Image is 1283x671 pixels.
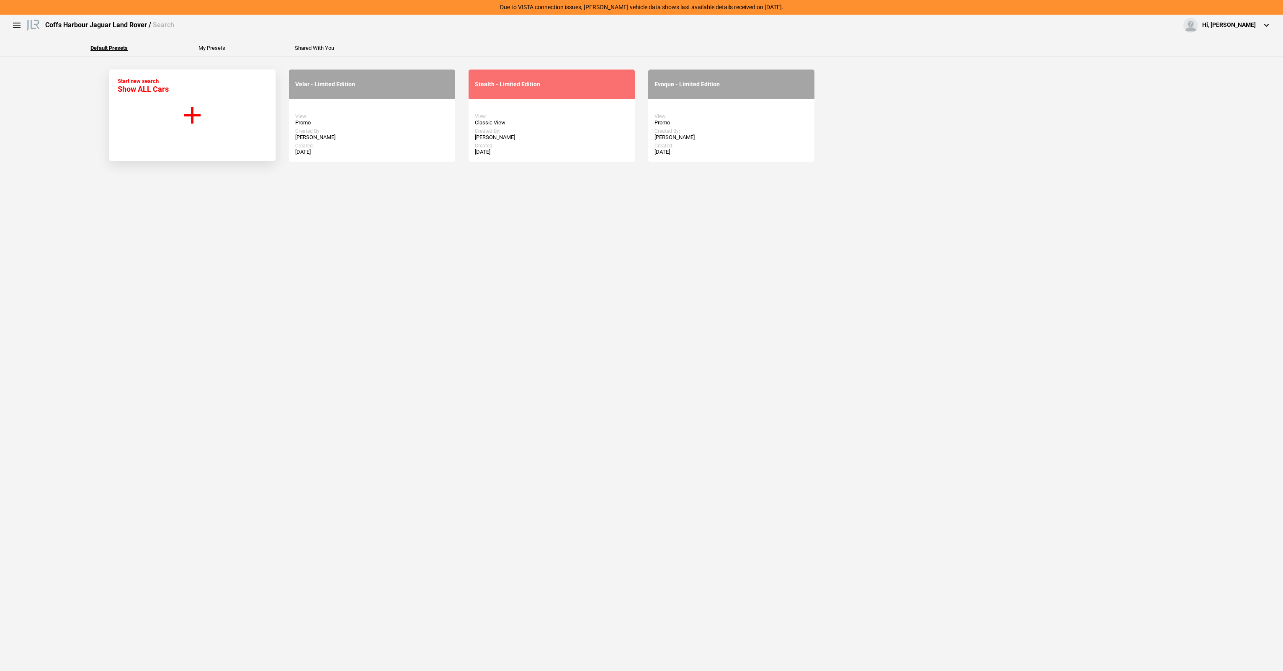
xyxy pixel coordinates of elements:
[90,45,128,51] button: Default Presets
[295,128,449,134] div: Created By:
[118,85,169,93] span: Show ALL Cars
[295,81,449,88] div: Velar - Limited Edition
[295,45,334,51] button: Shared With You
[654,143,808,149] div: Created:
[475,128,629,134] div: Created By:
[295,143,449,149] div: Created:
[654,119,808,126] div: Promo
[654,128,808,134] div: Created By:
[475,114,629,119] div: View:
[654,81,808,88] div: Evoque - Limited Edition
[109,69,276,161] button: Start new search Show ALL Cars
[25,18,41,31] img: landrover.png
[295,149,449,155] div: [DATE]
[475,149,629,155] div: [DATE]
[475,143,629,149] div: Created:
[295,119,449,126] div: Promo
[118,78,169,93] div: Start new search
[475,119,629,126] div: Classic View
[153,21,174,29] span: Search
[1202,21,1256,29] div: Hi, [PERSON_NAME]
[654,149,808,155] div: [DATE]
[295,134,449,141] div: [PERSON_NAME]
[654,114,808,119] div: View:
[654,134,808,141] div: [PERSON_NAME]
[475,134,629,141] div: [PERSON_NAME]
[475,81,629,88] div: Stealth - Limited Edition
[45,21,174,30] div: Coffs Harbour Jaguar Land Rover /
[198,45,225,51] button: My Presets
[295,114,449,119] div: View:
